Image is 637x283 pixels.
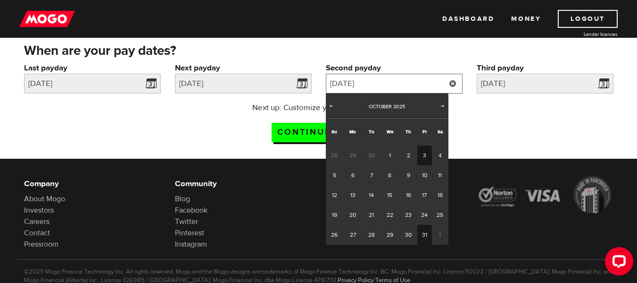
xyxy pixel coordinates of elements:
[380,205,399,225] a: 22
[363,146,380,165] span: 30
[343,185,363,205] a: 13
[369,129,374,135] span: Tuesday
[326,236,446,245] a: [EMAIL_ADDRESS][DOMAIN_NAME]
[175,178,312,189] h6: Community
[24,206,54,215] a: Investors
[343,146,363,165] span: 29
[327,102,336,111] a: Prev
[477,62,613,74] label: Third payday
[363,225,380,245] a: 28
[511,10,541,28] a: Money
[380,165,399,185] a: 8
[432,165,448,185] a: 11
[272,123,366,142] input: Continue now
[380,185,399,205] a: 15
[432,205,448,225] a: 25
[369,103,392,110] span: October
[417,225,432,245] a: 31
[597,243,637,283] iframe: LiveChat chat widget
[442,10,494,28] a: Dashboard
[326,165,343,185] a: 5
[387,129,393,135] span: Wednesday
[24,194,65,204] a: About Mogo
[225,102,412,113] p: Next up: Customize your loan options.
[438,102,447,111] a: Next
[326,62,463,74] label: Second payday
[24,240,58,249] a: Pressroom
[343,165,363,185] a: 6
[439,102,447,110] span: Next
[547,31,618,38] a: Lender licences
[326,225,343,245] a: 26
[24,217,50,226] a: Careers
[175,217,198,226] a: Twitter
[24,178,161,189] h6: Company
[558,10,618,28] a: Logout
[417,165,432,185] a: 10
[432,225,448,245] span: 1
[326,205,343,225] a: 19
[363,205,380,225] a: 21
[331,129,337,135] span: Sunday
[363,185,380,205] a: 14
[417,146,432,165] a: 3
[363,165,380,185] a: 7
[432,185,448,205] a: 18
[417,185,432,205] a: 17
[343,205,363,225] a: 20
[24,228,50,238] a: Contact
[175,206,207,215] a: Facebook
[432,146,448,165] a: 4
[326,185,343,205] a: 12
[175,62,312,74] label: Next payday
[380,225,399,245] a: 29
[349,129,356,135] span: Monday
[326,146,343,165] span: 28
[24,43,613,59] h3: When are your pay dates?
[422,129,427,135] span: Friday
[175,194,190,204] a: Blog
[438,129,443,135] span: Saturday
[399,185,417,205] a: 16
[405,129,411,135] span: Thursday
[343,225,363,245] a: 27
[175,240,207,249] a: Instagram
[380,146,399,165] a: 1
[399,225,417,245] a: 30
[477,176,613,213] img: legal-icons-92a2ffecb4d32d839781d1b4e4802d7b.png
[327,102,335,110] span: Prev
[19,10,75,28] img: mogo_logo-11ee424be714fa7cbb0f0f49df9e16ec.png
[393,103,405,110] span: 2025
[175,228,204,238] a: Pinterest
[399,146,417,165] a: 2
[24,62,161,74] label: Last payday
[399,205,417,225] a: 23
[417,205,432,225] a: 24
[399,165,417,185] a: 9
